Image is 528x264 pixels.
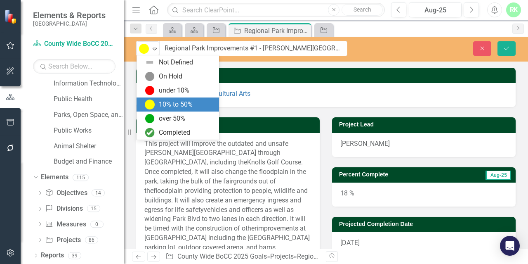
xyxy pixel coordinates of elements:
div: under 10% [159,86,189,95]
h3: Project Overview [143,121,316,128]
a: County Wide BoCC 2025 Goals [177,252,267,260]
div: Open Intercom Messenger [500,236,520,256]
span: Knolls Golf Course. Once completed, it will also change the floodplain in the park, taking the bu... [144,158,306,195]
a: Projects [45,235,80,245]
a: Animal Shelter [54,142,124,151]
a: Projects [270,252,294,260]
a: Measures [45,220,86,229]
div: 0 [90,221,104,228]
p: [PERSON_NAME] [340,139,507,149]
button: Aug-25 [409,2,462,17]
span: floodplain providing protection to people, wildlife and buildings. It will also create an emergen... [144,187,308,214]
div: Aug-25 [412,5,459,15]
p: ​ [144,139,311,252]
h3: Division [143,72,511,78]
a: Budget and Finance [54,157,124,166]
a: Parks, Open Space, and Cultural Arts [54,110,124,120]
div: Not Defined [159,58,193,67]
div: Regional Park Improvements #1 - [PERSON_NAME][GEOGRAPHIC_DATA] [244,26,309,36]
span: Search [354,6,371,13]
div: Completed [159,128,190,138]
h3: Percent Complete [339,171,452,178]
img: On Hold [145,71,155,81]
div: Regional Park Improvements #1 - [PERSON_NAME][GEOGRAPHIC_DATA] [297,252,507,260]
div: 18 % [332,183,516,207]
div: 39 [68,252,81,259]
div: 15 [87,205,100,212]
div: 14 [92,190,105,197]
div: 10% to 50% [159,100,193,109]
div: 86 [85,236,98,243]
img: Not Defined [145,57,155,67]
span: vehicles and officers as well as widening Park Blvd to two lanes in each direction. It will be ti... [144,206,305,233]
small: [GEOGRAPHIC_DATA] [33,20,106,27]
div: over 50% [159,114,185,124]
span: This project will improve the outdated and unsafe [PERSON_NAME][GEOGRAPHIC_DATA] through [GEOGRAP... [144,140,288,166]
a: Elements [41,173,68,182]
span: improvements at [GEOGRAPHIC_DATA] including the [GEOGRAPHIC_DATA] parking lot, outdoor covered ar... [144,224,310,251]
a: Divisions [45,204,82,214]
img: 10% to 50% [139,44,149,54]
input: Search Below... [33,59,115,74]
h3: Projected Completion Date [339,221,511,227]
button: RK [506,2,521,17]
a: County Wide BoCC 2025 Goals [33,39,115,49]
div: 115 [73,174,89,181]
button: Search [342,4,383,16]
span: Aug-25 [486,171,511,180]
span: Elements & Reports [33,10,106,20]
div: On Hold [159,72,182,81]
a: Public Works [54,126,124,136]
img: Completed [145,128,155,138]
a: Information Technology and Innovation [54,79,124,88]
input: Search ClearPoint... [167,3,385,17]
div: » » [165,252,320,262]
img: 10% to 50% [145,100,155,109]
img: under 10% [145,86,155,95]
a: Public Health [54,95,124,104]
h3: Project Lead [339,121,511,128]
a: Reports [41,251,64,260]
img: ClearPoint Strategy [4,9,19,24]
input: This field is required [159,41,347,56]
a: Objectives [45,188,87,198]
img: over 50% [145,114,155,124]
span: [DATE] [340,239,360,247]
